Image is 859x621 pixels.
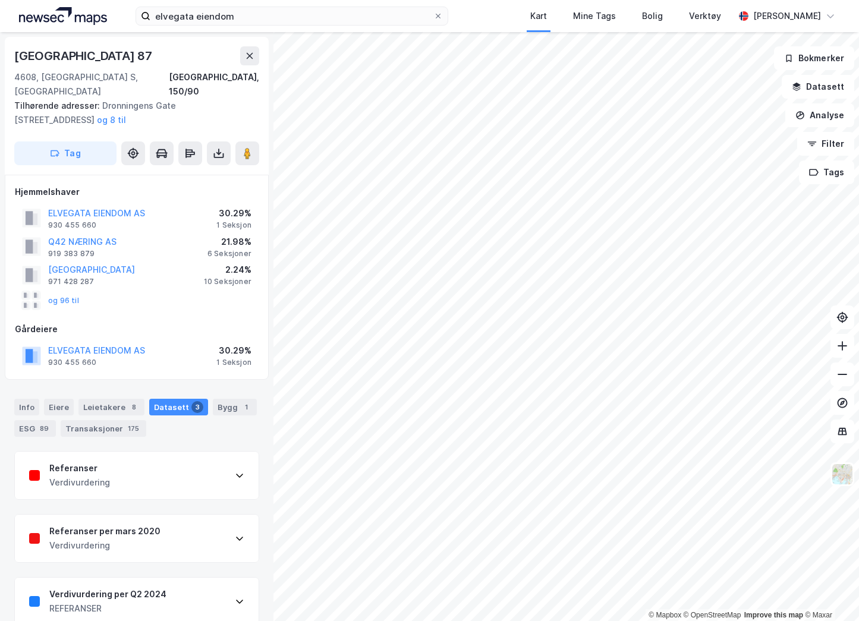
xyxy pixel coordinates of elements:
[753,9,821,23] div: [PERSON_NAME]
[19,7,107,25] img: logo.a4113a55bc3d86da70a041830d287a7e.svg
[240,401,252,413] div: 1
[216,343,251,358] div: 30.29%
[216,220,251,230] div: 1 Seksjon
[207,235,251,249] div: 21.98%
[785,103,854,127] button: Analyse
[169,70,259,99] div: [GEOGRAPHIC_DATA], 150/90
[573,9,616,23] div: Mine Tags
[49,587,166,601] div: Verdivurdering per Q2 2024
[14,141,117,165] button: Tag
[831,463,854,486] img: Z
[14,100,102,111] span: Tilhørende adresser:
[744,611,803,619] a: Improve this map
[48,358,96,367] div: 930 455 660
[49,601,166,616] div: REFERANSER
[14,46,155,65] div: [GEOGRAPHIC_DATA] 87
[530,9,547,23] div: Kart
[782,75,854,99] button: Datasett
[689,9,721,23] div: Verktøy
[14,99,250,127] div: Dronningens Gate [STREET_ADDRESS]
[61,420,146,437] div: Transaksjoner
[800,564,859,621] iframe: Chat Widget
[774,46,854,70] button: Bokmerker
[149,399,208,415] div: Datasett
[800,564,859,621] div: Kontrollprogram for chat
[15,322,259,336] div: Gårdeiere
[49,538,161,553] div: Verdivurdering
[48,220,96,230] div: 930 455 660
[684,611,741,619] a: OpenStreetMap
[14,399,39,415] div: Info
[44,399,74,415] div: Eiere
[204,277,251,286] div: 10 Seksjoner
[48,249,95,259] div: 919 383 879
[799,160,854,184] button: Tags
[14,420,56,437] div: ESG
[37,423,51,434] div: 89
[191,401,203,413] div: 3
[797,132,854,156] button: Filter
[150,7,433,25] input: Søk på adresse, matrikkel, gårdeiere, leietakere eller personer
[213,399,257,415] div: Bygg
[49,461,110,475] div: Referanser
[649,611,681,619] a: Mapbox
[14,70,169,99] div: 4608, [GEOGRAPHIC_DATA] S, [GEOGRAPHIC_DATA]
[48,277,94,286] div: 971 428 287
[216,206,251,220] div: 30.29%
[49,524,161,538] div: Referanser per mars 2020
[216,358,251,367] div: 1 Seksjon
[125,423,141,434] div: 175
[78,399,144,415] div: Leietakere
[128,401,140,413] div: 8
[642,9,663,23] div: Bolig
[49,475,110,490] div: Verdivurdering
[207,249,251,259] div: 6 Seksjoner
[15,185,259,199] div: Hjemmelshaver
[204,263,251,277] div: 2.24%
